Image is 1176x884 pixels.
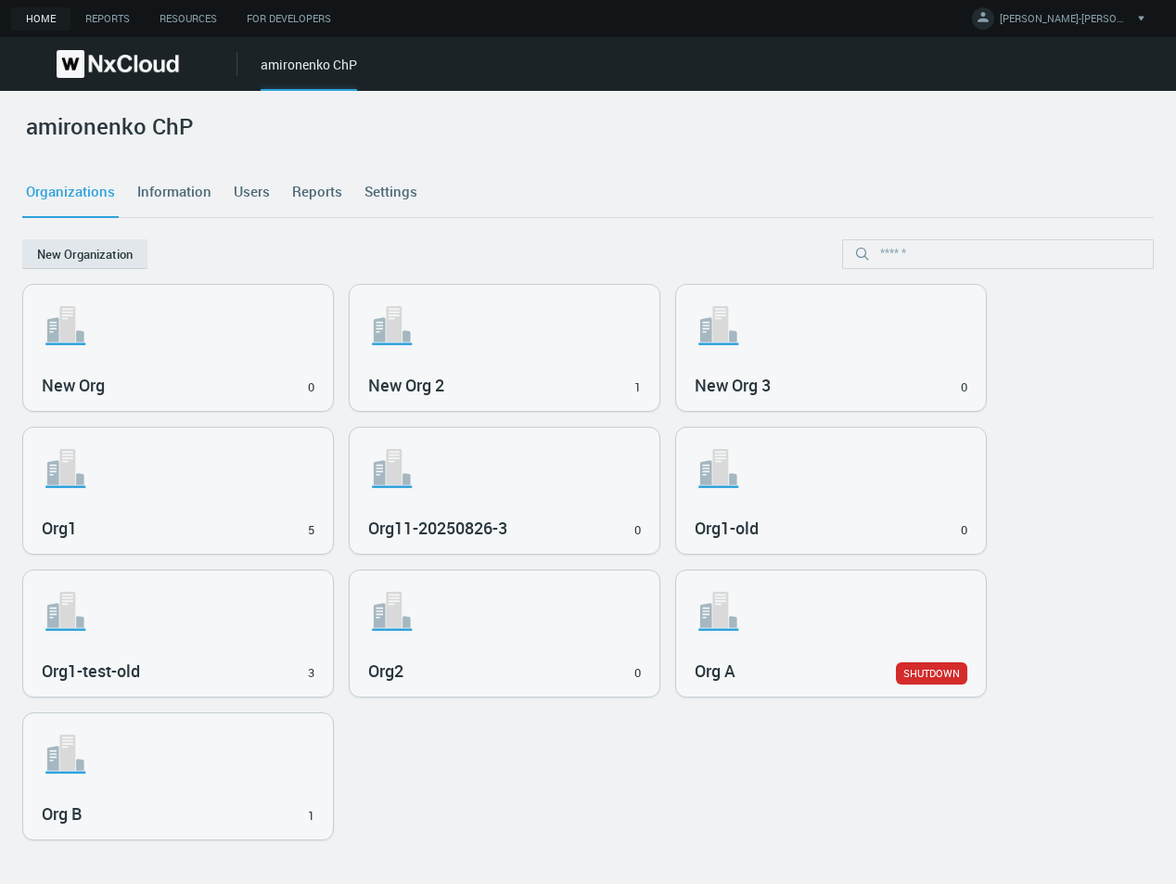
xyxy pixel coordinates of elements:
[70,7,145,31] a: Reports
[22,167,119,217] a: Organizations
[634,664,641,683] div: 0
[42,661,288,682] h3: Org1-test-old
[42,804,288,825] h3: Org B
[634,521,641,540] div: 0
[368,376,614,396] h3: New Org 2
[368,519,614,539] h3: Org11-20250826-3
[695,519,940,539] h3: Org1-old
[134,167,215,217] a: Information
[695,376,940,396] h3: New Org 3
[232,7,346,31] a: For Developers
[145,7,232,31] a: Resources
[368,661,614,682] h3: Org2
[261,55,357,91] div: amironenko ChP
[1000,11,1130,32] span: [PERSON_NAME]-[PERSON_NAME]
[308,378,314,397] div: 0
[961,521,967,540] div: 0
[42,376,288,396] h3: New Org
[634,378,641,397] div: 1
[695,661,896,682] h3: Org A
[22,239,147,269] button: New Organization
[308,664,314,683] div: 3
[57,50,179,78] img: Nx Cloud logo
[308,521,314,540] div: 5
[288,167,346,217] a: Reports
[11,7,70,31] a: Home
[961,378,967,397] div: 0
[42,519,288,539] h3: Org1
[26,113,194,140] h2: amironenko ChP
[308,807,314,826] div: 1
[230,167,274,217] a: Users
[896,662,967,685] a: SHUTDOWN
[361,167,421,217] a: Settings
